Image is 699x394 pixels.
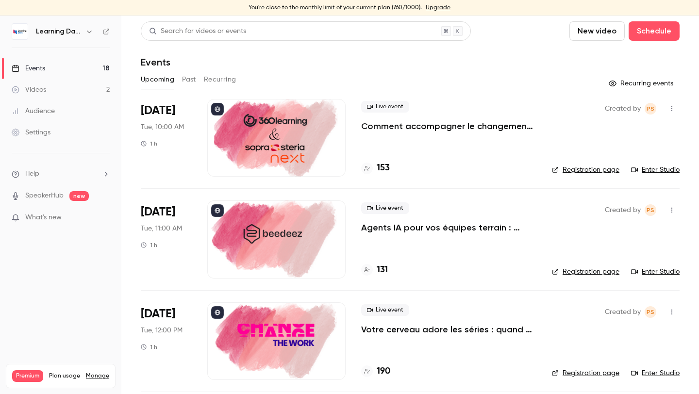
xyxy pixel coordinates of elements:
[361,365,390,378] a: 190
[361,263,388,277] a: 131
[361,120,536,132] a: Comment accompagner le changement avec le skills-based learning ?
[605,103,641,115] span: Created by
[141,122,184,132] span: Tue, 10:00 AM
[141,204,175,220] span: [DATE]
[361,101,409,113] span: Live event
[377,263,388,277] h4: 131
[631,165,680,175] a: Enter Studio
[12,85,46,95] div: Videos
[204,72,236,87] button: Recurring
[645,103,656,115] span: Prad Selvarajah
[647,306,654,318] span: PS
[12,128,50,137] div: Settings
[605,204,641,216] span: Created by
[25,213,62,223] span: What's new
[361,202,409,214] span: Live event
[141,343,157,351] div: 1 h
[377,162,390,175] h4: 153
[647,204,654,216] span: PS
[12,169,110,179] li: help-dropdown-opener
[25,169,39,179] span: Help
[361,222,536,233] a: Agents IA pour vos équipes terrain : former, accompagner et transformer l’expérience apprenant
[552,267,619,277] a: Registration page
[86,372,109,380] a: Manage
[12,64,45,73] div: Events
[12,370,43,382] span: Premium
[141,99,192,177] div: Oct 7 Tue, 10:00 AM (Europe/Paris)
[141,140,157,148] div: 1 h
[426,4,450,12] a: Upgrade
[605,306,641,318] span: Created by
[141,56,170,68] h1: Events
[604,76,680,91] button: Recurring events
[631,368,680,378] a: Enter Studio
[49,372,80,380] span: Plan usage
[69,191,89,201] span: new
[25,191,64,201] a: SpeakerHub
[141,103,175,118] span: [DATE]
[98,213,110,222] iframe: Noticeable Trigger
[12,24,28,39] img: Learning Days
[141,72,174,87] button: Upcoming
[631,267,680,277] a: Enter Studio
[569,21,625,41] button: New video
[361,304,409,316] span: Live event
[36,27,82,36] h6: Learning Days
[377,365,390,378] h4: 190
[141,306,175,322] span: [DATE]
[141,224,182,233] span: Tue, 11:00 AM
[361,162,390,175] a: 153
[141,302,192,380] div: Oct 7 Tue, 12:00 PM (Europe/Paris)
[361,324,536,335] a: Votre cerveau adore les séries : quand les neurosciences rencontrent la formation
[182,72,196,87] button: Past
[141,200,192,278] div: Oct 7 Tue, 11:00 AM (Europe/Paris)
[645,306,656,318] span: Prad Selvarajah
[647,103,654,115] span: PS
[141,241,157,249] div: 1 h
[149,26,246,36] div: Search for videos or events
[141,326,183,335] span: Tue, 12:00 PM
[552,368,619,378] a: Registration page
[12,106,55,116] div: Audience
[629,21,680,41] button: Schedule
[645,204,656,216] span: Prad Selvarajah
[552,165,619,175] a: Registration page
